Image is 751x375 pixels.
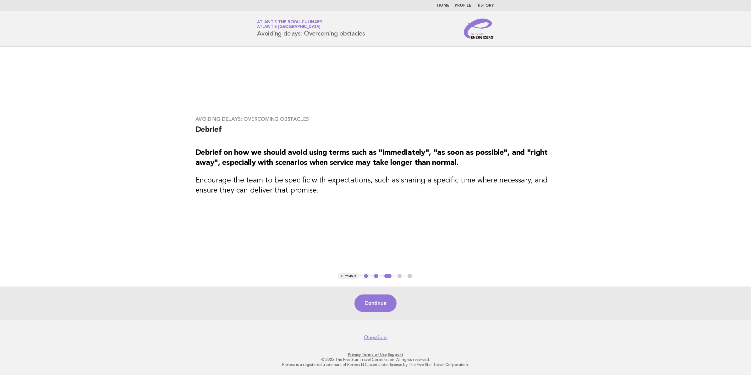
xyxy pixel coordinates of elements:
[257,20,322,29] a: Atlantis the Royal CulinaryAtlantis [GEOGRAPHIC_DATA]
[183,352,568,357] p: · ·
[183,362,568,367] p: Forbes is a registered trademark of Forbes LLC used under license by The Five Star Travel Corpora...
[437,4,450,8] a: Home
[388,352,403,357] a: Support
[195,176,556,196] h3: Encourage the team to be specific with expectations, such as sharing a specific time where necess...
[383,273,392,279] button: 3
[195,125,556,140] h2: Debrief
[363,273,369,279] button: 1
[183,357,568,362] p: © 2025 The Five Star Travel Corporation. All rights reserved.
[257,20,365,37] h1: Avoiding delays: Overcoming obstacles
[373,273,379,279] button: 2
[257,25,321,29] span: Atlantis [GEOGRAPHIC_DATA]
[195,116,556,122] h3: Avoiding delays: Overcoming obstacles
[348,352,361,357] a: Privacy
[354,294,396,312] button: Continue
[362,352,387,357] a: Terms of Use
[338,273,359,279] button: < Previous
[455,4,471,8] a: Profile
[476,4,494,8] a: History
[195,149,548,167] strong: Debrief on how we should avoid using terms such as "immediately", "as soon as possible", and "rig...
[364,334,387,341] a: Questions
[464,19,494,39] img: Service Energizers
